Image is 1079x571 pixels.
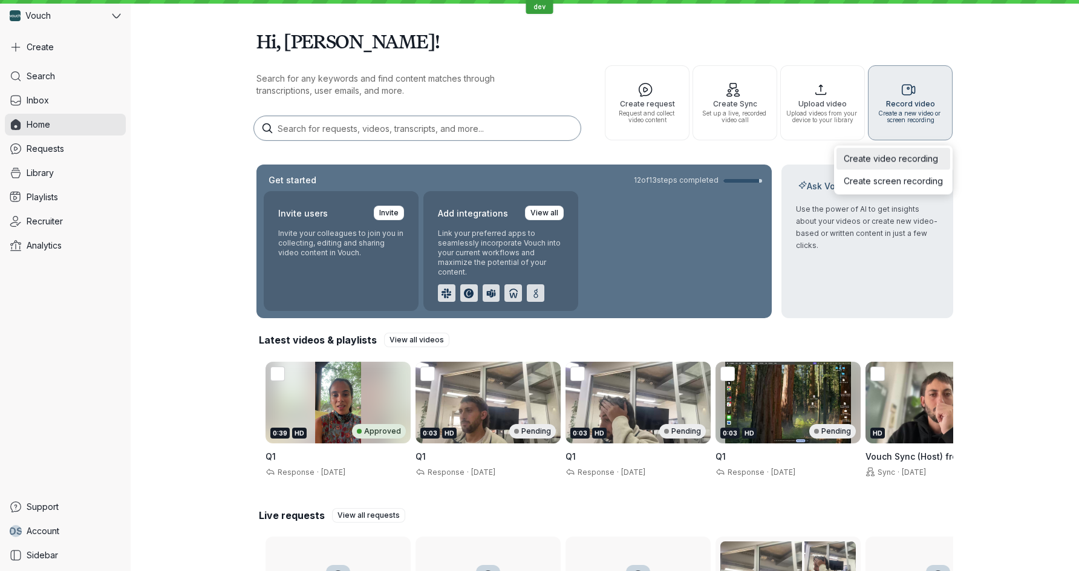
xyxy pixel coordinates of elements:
div: Pending [509,424,556,439]
span: Create Sync [698,100,772,108]
input: Search for requests, videos, transcripts, and more... [254,116,581,140]
span: Library [27,167,54,179]
span: Create screen recording [844,175,943,188]
button: Record videoCreate a new video or screen recording [868,65,953,140]
span: Response [425,468,465,477]
h2: Get started [266,174,319,186]
span: · [764,468,771,477]
a: Support [5,496,126,518]
span: · [614,468,621,477]
span: Upload video [786,100,859,108]
div: 0:03 [570,428,590,439]
a: Library [5,162,126,184]
span: Create request [610,100,684,108]
div: HD [292,428,307,439]
a: View all [525,206,564,220]
span: Analytics [27,240,62,252]
span: Q1 [716,451,726,462]
span: Playlists [27,191,58,203]
div: 0:03 [720,428,740,439]
span: View all videos [390,334,444,346]
img: Vouch avatar [10,10,21,21]
span: · [895,468,902,477]
div: Approved [352,424,406,439]
p: Invite your colleagues to join you in collecting, editing and sharing video content in Vouch. [278,229,404,258]
button: Upload videoUpload videos from your device to your library [780,65,865,140]
a: Recruiter [5,210,126,232]
button: Create [5,36,126,58]
div: HD [442,428,457,439]
div: 0:39 [270,428,290,439]
p: Link your preferred apps to seamlessly incorporate Vouch into your current workflows and maximize... [438,229,564,277]
div: Pending [659,424,706,439]
p: Search for any keywords and find content matches through transcriptions, user emails, and more. [256,73,547,97]
span: · [465,468,471,477]
span: Requests [27,143,64,155]
span: Create a new video or screen recording [873,110,947,123]
span: Support [27,501,59,513]
h2: Latest videos & playlists [259,333,377,347]
button: Create video recording [836,148,950,170]
span: [DATE] [771,468,795,477]
button: Create requestRequest and collect video content [605,65,689,140]
span: [DATE] [321,468,345,477]
div: 0:03 [420,428,440,439]
span: Q1 [416,451,426,462]
span: Upload videos from your device to your library [786,110,859,123]
a: Inbox [5,90,126,111]
span: D [9,525,16,537]
a: Playlists [5,186,126,208]
h2: Live requests [259,509,325,522]
a: Home [5,114,126,135]
button: Vouch avatarVouch [5,5,126,27]
span: Set up a live, recorded video call [698,110,772,123]
span: View all requests [337,509,400,521]
a: DSAccount [5,520,126,542]
a: Search [5,65,126,87]
span: Response [725,468,764,477]
a: 12of13steps completed [634,175,762,185]
div: HD [592,428,607,439]
span: Request and collect video content [610,110,684,123]
span: Home [27,119,50,131]
a: Requests [5,138,126,160]
a: Invite [374,206,404,220]
div: Pending [809,424,856,439]
a: Analytics [5,235,126,256]
span: Create [27,41,54,53]
h1: Hi, [PERSON_NAME]! [256,24,953,58]
span: Inbox [27,94,49,106]
span: S [16,525,23,537]
button: Create SyncSet up a live, recorded video call [693,65,777,140]
a: Sidebar [5,544,126,566]
div: HD [870,428,885,439]
span: Response [575,468,614,477]
span: Account [27,525,59,537]
h3: Vouch Sync (Host) from 8 August 2025 at 04:47 am [865,451,1011,463]
h2: Invite users [278,206,328,221]
span: Invite [379,207,399,219]
div: Vouch [5,5,109,27]
span: Q1 [566,451,576,462]
p: Use the power of AI to get insights about your videos or create new video-based or written conten... [796,203,939,252]
span: [DATE] [471,468,495,477]
span: [DATE] [621,468,645,477]
span: Recruiter [27,215,63,227]
a: View all requests [332,508,405,523]
span: Search [27,70,55,82]
span: Vouch Sync (Host) from [DATE] 04:47 am [865,451,1002,474]
h2: Add integrations [438,206,508,221]
span: [DATE] [902,468,926,477]
span: Vouch [25,10,51,22]
span: Record video [873,100,947,108]
span: Q1 [266,451,276,462]
span: Sync [875,468,895,477]
span: · [315,468,321,477]
span: Create video recording [844,153,943,165]
button: Create screen recording [836,171,950,192]
span: View all [530,207,558,219]
span: Sidebar [27,549,58,561]
a: View all videos [384,333,449,347]
div: Record videoCreate a new video or screen recording [834,146,953,195]
div: HD [742,428,757,439]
